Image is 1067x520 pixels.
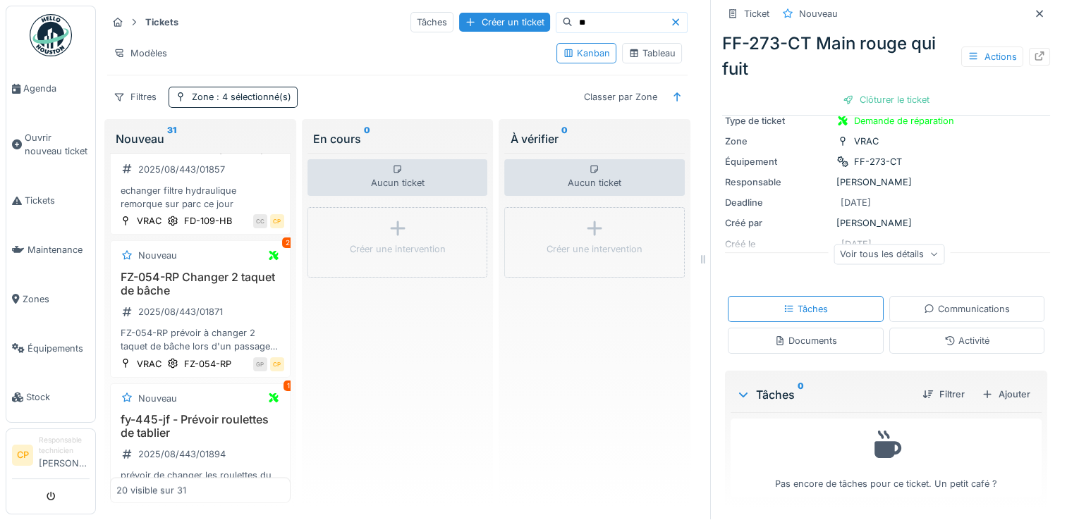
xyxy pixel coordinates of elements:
div: VRAC [854,135,879,148]
div: À vérifier [510,130,679,147]
div: Tâches [736,386,911,403]
div: GP [253,357,267,371]
div: 2025/08/443/01857 [138,163,225,176]
div: Tâches [410,12,453,32]
strong: Tickets [140,16,184,29]
div: Nouveau [799,7,838,20]
div: [PERSON_NAME] [725,216,1047,230]
div: [PERSON_NAME] [725,175,1047,189]
div: VRAC [137,357,161,371]
div: Documents [774,334,837,347]
div: Zone [192,90,291,104]
div: 2025/08/443/01894 [138,447,226,461]
div: Nouveau [138,392,177,405]
span: : 4 sélectionné(s) [214,92,291,102]
a: Maintenance [6,225,95,275]
div: Modèles [107,43,173,63]
div: FZ-054-RP [184,357,231,371]
sup: 31 [167,130,176,147]
div: Classer par Zone [578,87,664,107]
a: Équipements [6,323,95,373]
div: Actions [961,47,1023,67]
div: echanger filtre hydraulique remorque sur parc ce jour [116,184,284,211]
sup: 0 [561,130,567,147]
div: Tableau [628,47,676,60]
span: Maintenance [28,243,90,256]
div: Ticket [744,7,769,20]
div: Aucun ticket [307,159,488,196]
div: Zone [725,135,831,148]
div: prévoir de changer les roulettes du tablier [116,469,284,495]
div: Filtres [107,87,163,107]
div: 20 visible sur 31 [116,483,186,497]
div: 2 [282,237,293,248]
div: Demande de réparation [854,114,954,128]
div: Créé par [725,216,831,230]
li: [PERSON_NAME] [39,435,90,476]
div: Créer une intervention [350,242,446,256]
div: Voir tous les détails [834,244,944,264]
span: Agenda [23,82,90,95]
div: Type de ticket [725,114,831,128]
div: Aucun ticket [504,159,685,196]
li: CP [12,445,33,466]
div: VRAC [137,214,161,228]
a: Zones [6,275,95,324]
div: Tâches [784,302,828,316]
h3: fy-445-jf - Prévoir roulettes de tablier [116,413,284,440]
div: Créer une intervention [547,242,642,256]
h3: FZ-054-RP Changer 2 taquet de bâche [116,271,284,297]
div: CP [270,214,284,228]
div: 1 [283,380,293,391]
a: CP Responsable technicien[PERSON_NAME] [12,435,90,479]
a: Tickets [6,176,95,225]
a: Agenda [6,64,95,113]
sup: 0 [798,386,804,403]
div: Activité [944,334,989,347]
div: FD-109-HB [184,214,232,228]
a: Ouvrir nouveau ticket [6,113,95,176]
span: Zones [23,292,90,306]
div: Deadline [725,196,831,209]
a: Stock [6,373,95,422]
span: Équipements [28,342,90,355]
div: Nouveau [138,249,177,262]
div: FZ-054-RP prévoir à changer 2 taquet de bâche lors d'un passage à l'atelier [116,326,284,353]
span: Tickets [25,194,90,207]
div: Équipement [725,155,831,168]
div: FF-273-CT Main rouge qui fuit [722,31,1050,82]
div: Créer un ticket [459,13,550,32]
div: Kanban [563,47,610,60]
div: Responsable technicien [39,435,90,457]
div: Responsable [725,175,831,189]
div: Clôturer le ticket [837,90,935,109]
div: FF-273-CT [854,155,902,168]
div: 2025/08/443/01871 [138,305,223,318]
div: En cours [313,130,482,147]
div: Pas encore de tâches pour ce ticket. Un petit café ? [740,425,1032,490]
div: CP [270,357,284,371]
span: Stock [26,390,90,404]
div: CC [253,214,267,228]
div: [DATE] [841,196,871,209]
span: Ouvrir nouveau ticket [25,131,90,158]
img: Badge_color-CXgf-gQk.svg [30,14,72,56]
div: Filtrer [917,385,970,404]
div: Ajouter [976,385,1036,404]
sup: 0 [364,130,370,147]
div: Communications [924,302,1010,316]
div: Nouveau [116,130,285,147]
